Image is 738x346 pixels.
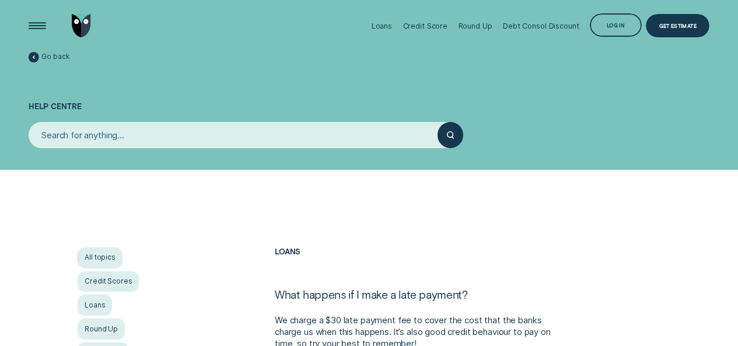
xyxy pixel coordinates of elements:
[29,122,438,148] input: Search for anything...
[26,14,49,37] button: Open Menu
[29,52,70,62] a: Go back
[29,64,709,123] h1: Help Centre
[438,122,463,148] button: Submit your search query.
[275,288,562,314] h1: What happens if I make a late payment?
[72,14,91,37] img: Wisr
[78,271,139,292] a: Credit Scores
[78,295,112,316] a: Loans
[403,22,448,30] div: Credit Score
[78,247,123,268] a: All topics
[590,13,642,37] button: Log in
[372,22,392,30] div: Loans
[459,22,492,30] div: Round Up
[78,319,125,340] a: Round Up
[41,53,69,61] span: Go back
[275,247,300,256] a: Loans
[275,247,562,288] h2: Loans
[646,14,709,37] a: Get Estimate
[503,22,579,30] div: Debt Consol Discount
